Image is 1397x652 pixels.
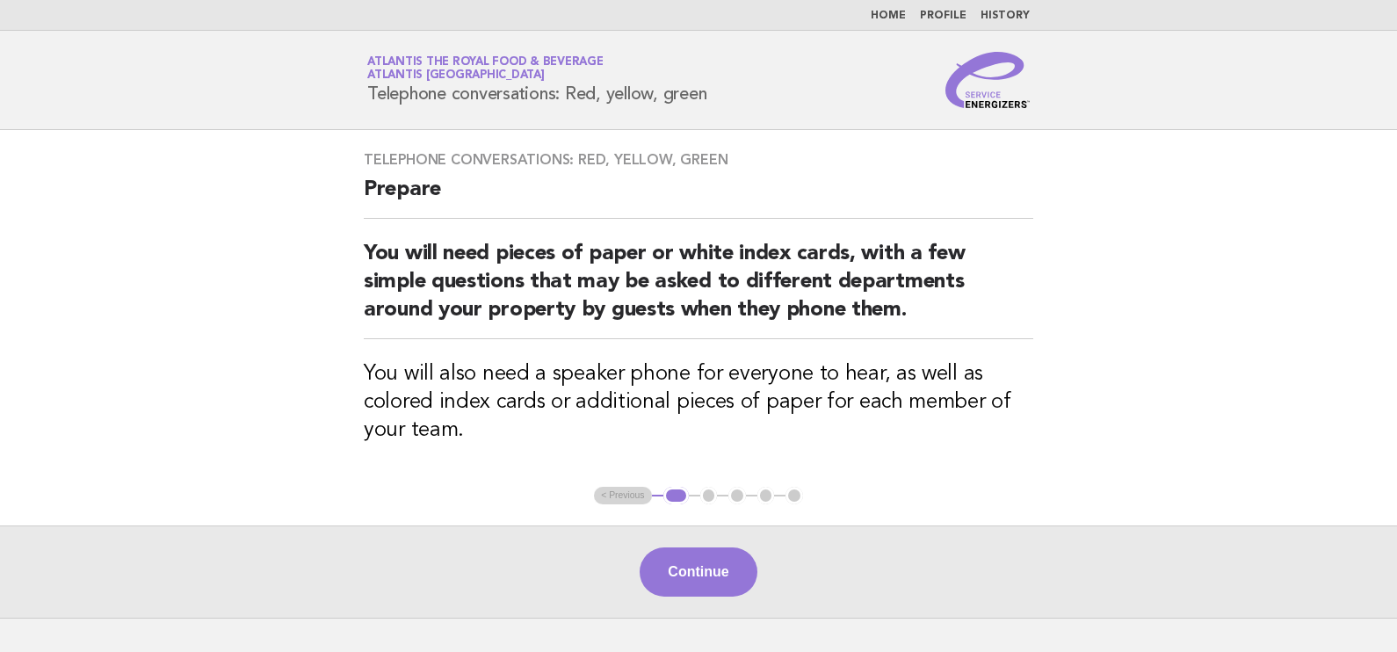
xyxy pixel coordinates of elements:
h2: Prepare [364,176,1033,219]
h1: Telephone conversations: Red, yellow, green [367,57,706,103]
h2: You will need pieces of paper or white index cards, with a few simple questions that may be asked... [364,240,1033,339]
a: Profile [920,11,966,21]
span: Atlantis [GEOGRAPHIC_DATA] [367,70,545,82]
a: Home [871,11,906,21]
a: Atlantis the Royal Food & BeverageAtlantis [GEOGRAPHIC_DATA] [367,56,604,81]
button: Continue [640,547,756,597]
button: 1 [663,487,689,504]
h3: Telephone conversations: Red, yellow, green [364,151,1033,169]
a: History [981,11,1030,21]
img: Service Energizers [945,52,1030,108]
h3: You will also need a speaker phone for everyone to hear, as well as colored index cards or additi... [364,360,1033,445]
